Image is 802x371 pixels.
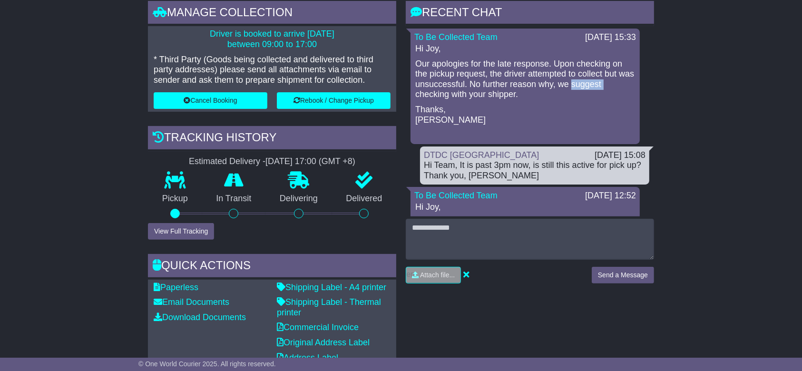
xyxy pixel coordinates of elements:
[415,105,635,125] p: Thanks, [PERSON_NAME]
[424,160,646,181] div: Hi Team, It is past 3pm now, is still this active for pick up? Thank you, [PERSON_NAME]
[277,322,359,332] a: Commercial Invoice
[277,353,338,362] a: Address Label
[277,297,381,317] a: Shipping Label - Thermal printer
[138,360,276,368] span: © One World Courier 2025. All rights reserved.
[595,150,646,161] div: [DATE] 15:08
[415,59,635,100] p: Our apologies for the late response. Upon checking on the pickup request, the driver attempted to...
[277,92,391,109] button: Rebook / Change Pickup
[414,32,498,42] a: To Be Collected Team
[585,191,636,201] div: [DATE] 12:52
[154,92,267,109] button: Cancel Booking
[265,156,355,167] div: [DATE] 17:00 (GMT +8)
[265,194,332,204] p: Delivering
[406,1,654,27] div: RECENT CHAT
[414,191,498,200] a: To Be Collected Team
[154,312,246,322] a: Download Documents
[148,223,214,240] button: View Full Tracking
[592,267,654,283] button: Send a Message
[148,194,202,204] p: Pickup
[148,156,396,167] div: Estimated Delivery -
[154,29,391,49] p: Driver is booked to arrive [DATE] between 09:00 to 17:00
[148,1,396,27] div: Manage collection
[148,254,396,280] div: Quick Actions
[277,283,386,292] a: Shipping Label - A4 printer
[148,126,396,152] div: Tracking history
[277,338,370,347] a: Original Address Label
[154,297,229,307] a: Email Documents
[154,55,391,86] p: * Third Party (Goods being collected and delivered to third party addresses) please send all atta...
[585,32,636,43] div: [DATE] 15:33
[332,194,397,204] p: Delivered
[415,202,635,274] p: Hi Joy, This is noted. I will advise the courier to ensure collection. Upon seeing this is active...
[415,44,635,54] p: Hi Joy,
[202,194,266,204] p: In Transit
[154,283,198,292] a: Paperless
[424,150,539,160] a: DTDC [GEOGRAPHIC_DATA]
